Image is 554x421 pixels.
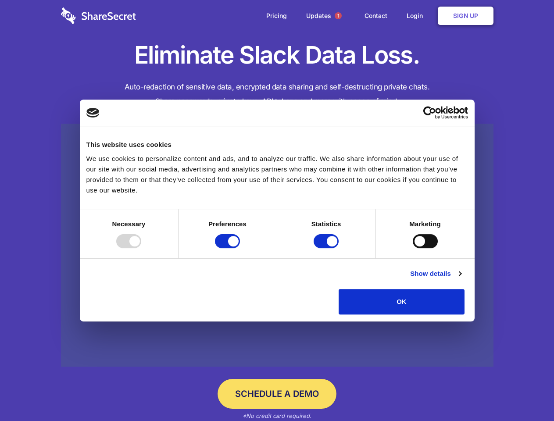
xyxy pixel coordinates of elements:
img: logo-wordmark-white-trans-d4663122ce5f474addd5e946df7df03e33cb6a1c49d2221995e7729f52c070b2.svg [61,7,136,24]
h4: Auto-redaction of sensitive data, encrypted data sharing and self-destructing private chats. Shar... [61,80,493,109]
a: Wistia video thumbnail [61,124,493,367]
div: This website uses cookies [86,139,468,150]
strong: Necessary [112,220,146,228]
button: OK [339,289,465,314]
img: logo [86,108,100,118]
span: 1 [335,12,342,19]
a: Contact [356,2,396,29]
div: We use cookies to personalize content and ads, and to analyze our traffic. We also share informat... [86,153,468,196]
strong: Marketing [409,220,441,228]
a: Login [398,2,436,29]
strong: Preferences [208,220,247,228]
em: *No credit card required. [243,412,311,419]
a: Sign Up [438,7,493,25]
a: Pricing [257,2,296,29]
a: Show details [410,268,461,279]
a: Usercentrics Cookiebot - opens in a new window [391,106,468,119]
h1: Eliminate Slack Data Loss. [61,39,493,71]
a: Schedule a Demo [218,379,336,409]
strong: Statistics [311,220,341,228]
